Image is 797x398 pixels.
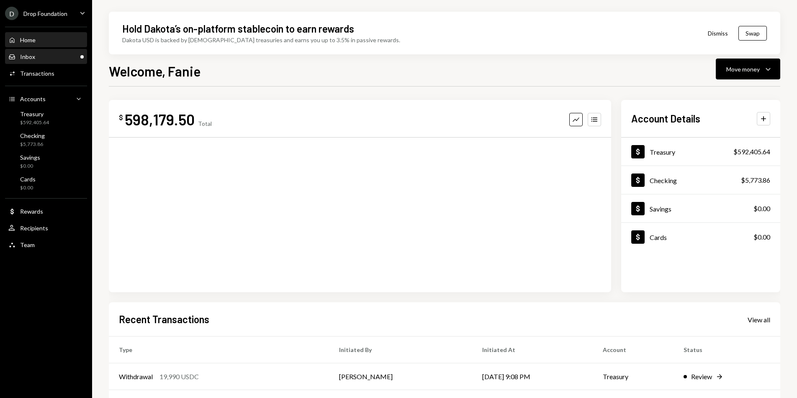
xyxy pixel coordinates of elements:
td: [PERSON_NAME] [329,363,472,390]
a: Treasury$592,405.64 [621,138,780,166]
div: Treasury [650,148,675,156]
th: Initiated By [329,337,472,363]
a: Home [5,32,87,47]
div: Move money [726,65,760,74]
div: $0.00 [753,204,770,214]
td: Treasury [593,363,674,390]
div: Dakota USD is backed by [DEMOGRAPHIC_DATA] treasuries and earns you up to 3.5% in passive rewards. [122,36,400,44]
div: $592,405.64 [20,119,49,126]
button: Dismiss [697,23,738,43]
div: 598,179.50 [125,110,195,129]
a: Rewards [5,204,87,219]
th: Account [593,337,674,363]
div: View all [748,316,770,324]
div: Drop Foundation [23,10,67,17]
h2: Recent Transactions [119,312,209,326]
div: Home [20,36,36,43]
div: Inbox [20,53,35,60]
a: Inbox [5,49,87,64]
a: Cards$0.00 [621,223,780,251]
div: $0.00 [753,232,770,242]
th: Type [109,337,329,363]
div: $ [119,113,123,122]
div: Savings [650,205,671,213]
a: Savings$0.00 [621,194,780,222]
a: Recipients [5,220,87,235]
div: Cards [20,176,36,183]
a: View all [748,315,770,324]
button: Move money [716,59,780,79]
div: Rewards [20,208,43,215]
div: Withdrawal [119,372,153,382]
td: [DATE] 9:08 PM [472,363,593,390]
div: Treasury [20,110,49,117]
div: Cards [650,233,667,241]
button: Swap [738,26,767,41]
a: Checking$5,773.86 [5,130,87,150]
div: D [5,7,18,20]
div: Review [691,372,712,382]
div: Hold Dakota’s on-platform stablecoin to earn rewards [122,22,354,36]
div: 19,990 USDC [159,372,199,382]
div: $0.00 [20,184,36,191]
div: Accounts [20,95,46,102]
div: $5,773.86 [741,175,770,185]
div: Savings [20,154,40,161]
div: Team [20,241,35,248]
div: $5,773.86 [20,141,45,148]
div: Checking [650,176,677,184]
div: Transactions [20,70,54,77]
h1: Welcome, Fanie [109,63,201,79]
a: Checking$5,773.86 [621,166,780,194]
a: Transactions [5,66,87,81]
a: Cards$0.00 [5,173,87,193]
div: Recipients [20,225,48,232]
h2: Account Details [631,112,700,125]
th: Status [674,337,780,363]
a: Treasury$592,405.64 [5,108,87,128]
a: Team [5,237,87,252]
div: Checking [20,132,45,139]
a: Savings$0.00 [5,151,87,171]
div: Total [198,120,212,127]
div: $592,405.64 [733,147,770,157]
a: Accounts [5,91,87,106]
div: $0.00 [20,163,40,170]
th: Initiated At [472,337,593,363]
